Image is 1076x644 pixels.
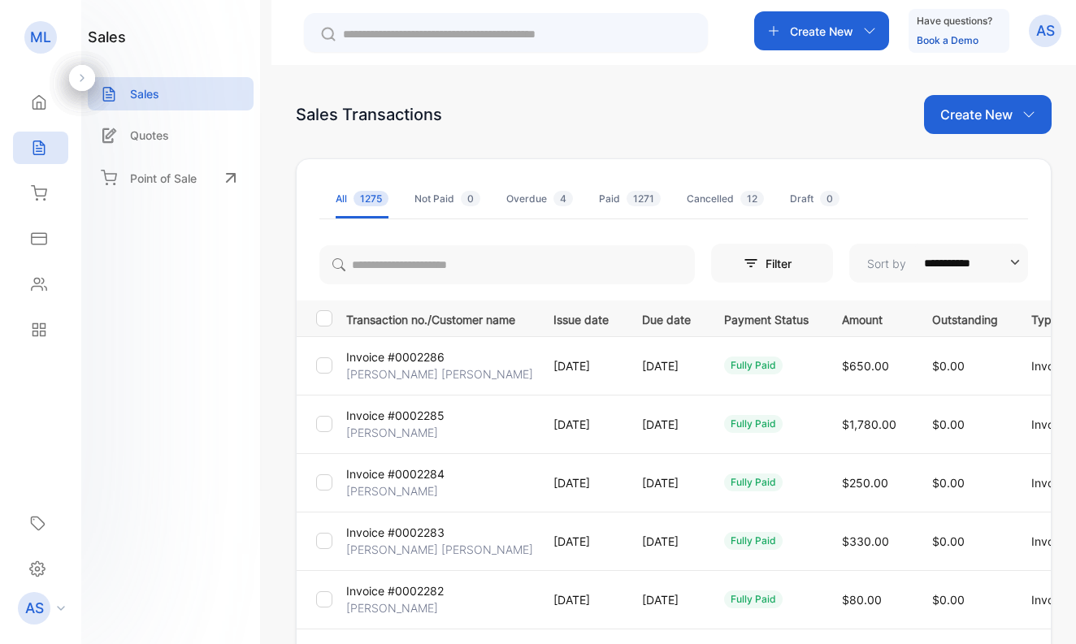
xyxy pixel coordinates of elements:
p: Amount [842,308,899,328]
p: [PERSON_NAME] [PERSON_NAME] [346,365,533,383]
p: [DATE] [553,591,609,608]
p: Sort by [867,255,906,272]
span: $1,780.00 [842,417,896,431]
p: Invoice #0002286 [346,348,445,365]
span: 4 [553,191,573,206]
p: [DATE] [553,416,609,433]
p: Invoice #0002283 [346,524,445,541]
iframe: LiveChat chat widget [1008,576,1076,644]
p: Due date [642,308,691,328]
span: $330.00 [842,534,889,548]
span: $0.00 [932,359,965,373]
button: Sort by [849,244,1028,283]
p: Invoice #0002284 [346,465,445,482]
div: fully paid [724,532,783,550]
div: fully paid [724,357,783,374]
p: Outstanding [932,308,998,328]
p: [DATE] [642,591,691,608]
div: Sales Transactions [296,102,442,127]
p: Have questions? [917,13,992,29]
p: AS [25,598,44,619]
a: Sales [88,77,254,110]
span: $0.00 [932,417,965,431]
div: fully paid [724,473,783,491]
p: Issue date [553,308,609,328]
p: Invoice #0002282 [346,582,444,599]
a: Book a Demo [917,34,978,46]
div: fully paid [724,590,783,608]
div: All [336,192,388,206]
p: [DATE] [642,474,691,491]
p: Create New [790,23,853,40]
button: AS [1029,11,1061,50]
p: Point of Sale [130,170,197,187]
a: Point of Sale [88,160,254,196]
p: [PERSON_NAME] [PERSON_NAME] [346,541,533,558]
p: Payment Status [724,308,809,328]
span: $0.00 [932,593,965,607]
p: [DATE] [642,357,691,374]
div: Draft [790,192,840,206]
div: fully paid [724,415,783,433]
span: 12 [740,191,764,206]
span: $250.00 [842,476,888,490]
button: Create New [754,11,889,50]
span: $0.00 [932,476,965,490]
span: $80.00 [842,593,882,607]
p: Quotes [130,127,169,144]
button: Create New [924,95,1052,134]
span: $650.00 [842,359,889,373]
p: Transaction no./Customer name [346,308,533,328]
p: [DATE] [642,416,691,433]
p: [PERSON_NAME] [346,482,438,499]
span: 0 [461,191,480,206]
p: [PERSON_NAME] [346,599,438,616]
div: Cancelled [687,192,764,206]
a: Quotes [88,119,254,152]
span: $0.00 [932,534,965,548]
span: 1275 [354,191,388,206]
h1: sales [88,26,126,48]
p: AS [1036,20,1055,41]
p: [DATE] [553,474,609,491]
div: Overdue [506,192,573,206]
p: Create New [940,105,1013,124]
p: [PERSON_NAME] [346,424,438,441]
p: Invoice #0002285 [346,407,445,424]
p: [DATE] [553,357,609,374]
span: 0 [820,191,840,206]
div: Paid [599,192,661,206]
p: [DATE] [553,533,609,550]
p: Sales [130,85,159,102]
div: Not Paid [414,192,480,206]
p: [DATE] [642,533,691,550]
span: 1271 [627,191,661,206]
p: ML [30,27,51,48]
